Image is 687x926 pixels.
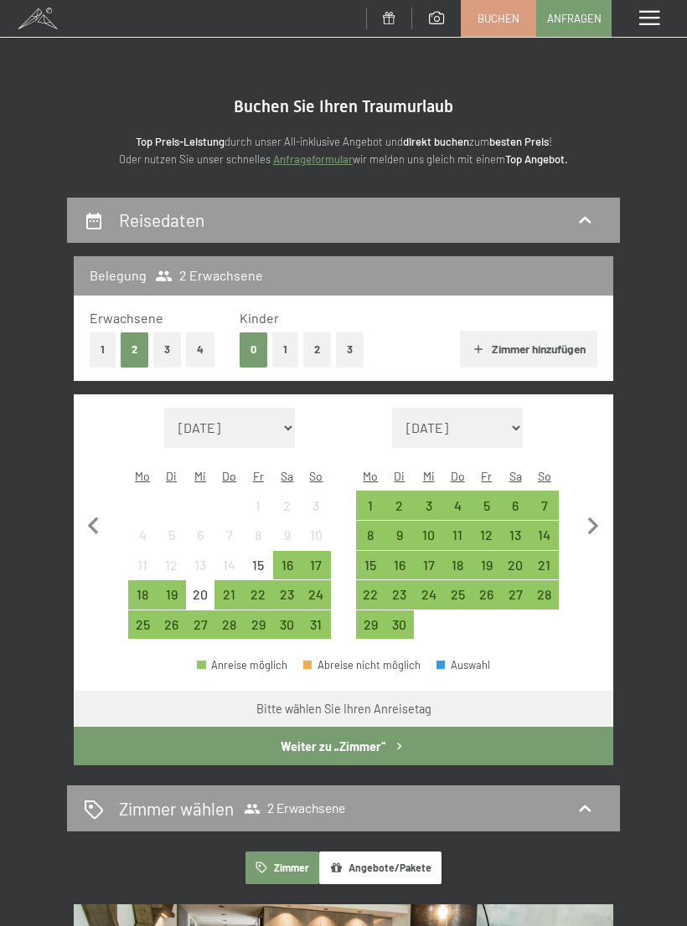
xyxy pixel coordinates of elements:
[186,610,215,640] div: Wed Aug 27 2025
[136,135,225,148] strong: Top Preis-Leistung
[188,528,214,554] div: 6
[303,618,329,644] div: 31
[166,469,177,483] abbr: Dienstag
[216,588,242,614] div: 21
[356,521,385,550] div: Anreise möglich
[530,551,560,580] div: Anreise möglich
[157,580,186,610] div: Anreise möglich
[501,491,530,520] div: Anreise möglich
[414,580,443,610] div: Anreise möglich
[186,580,215,610] div: Wed Aug 20 2025
[302,580,331,610] div: Anreise möglich
[157,580,186,610] div: Tue Aug 19 2025
[443,521,473,550] div: Thu Sep 11 2025
[128,580,158,610] div: Anreise möglich
[576,408,611,640] button: Nächster Monat
[188,618,214,644] div: 27
[244,521,273,550] div: Anreise nicht möglich
[445,558,471,584] div: 18
[214,580,244,610] div: Thu Aug 21 2025
[443,580,473,610] div: Anreise möglich
[356,491,385,520] div: Mon Sep 01 2025
[385,551,415,580] div: Anreise möglich
[530,551,560,580] div: Sun Sep 21 2025
[363,469,378,483] abbr: Montag
[530,521,560,550] div: Sun Sep 14 2025
[158,528,184,554] div: 5
[155,266,263,285] span: 2 Erwachsene
[128,521,158,550] div: Mon Aug 04 2025
[472,491,501,520] div: Anreise möglich
[186,332,214,367] button: 4
[188,558,214,584] div: 13
[473,558,499,584] div: 19
[538,469,551,483] abbr: Sonntag
[157,551,186,580] div: Tue Aug 12 2025
[503,528,529,554] div: 13
[416,528,442,554] div: 10
[245,851,319,884] button: Zimmer
[414,521,443,550] div: Anreise möglich
[222,469,236,483] abbr: Donnerstag
[186,610,215,640] div: Anreise möglich
[186,521,215,550] div: Anreise nicht möglich
[416,499,442,525] div: 3
[245,558,271,584] div: 15
[358,528,384,554] div: 8
[530,580,560,610] div: Sun Sep 28 2025
[214,551,244,580] div: Anreise nicht möglich
[186,551,215,580] div: Wed Aug 13 2025
[302,491,331,520] div: Sun Aug 03 2025
[530,491,560,520] div: Anreise möglich
[501,491,530,520] div: Sat Sep 06 2025
[244,491,273,520] div: Fri Aug 01 2025
[273,610,302,640] div: Anreise möglich
[244,551,273,580] div: Fri Aug 15 2025
[157,551,186,580] div: Anreise nicht möglich
[443,491,473,520] div: Thu Sep 04 2025
[128,551,158,580] div: Anreise nicht möglich
[216,558,242,584] div: 14
[303,660,421,671] div: Abreise nicht möglich
[302,521,331,550] div: Anreise nicht möglich
[90,266,147,285] h3: Belegung
[303,588,329,614] div: 24
[197,660,287,671] div: Anreise möglich
[244,610,273,640] div: Anreise möglich
[460,331,597,368] button: Zimmer hinzufügen
[244,580,273,610] div: Fri Aug 22 2025
[532,588,558,614] div: 28
[501,580,530,610] div: Sat Sep 27 2025
[385,491,415,520] div: Anreise möglich
[275,528,301,554] div: 9
[387,588,413,614] div: 23
[275,558,301,584] div: 16
[272,332,298,367] button: 1
[443,491,473,520] div: Anreise möglich
[358,558,384,584] div: 15
[473,528,499,554] div: 12
[273,610,302,640] div: Sat Aug 30 2025
[532,499,558,525] div: 7
[356,610,385,640] div: Anreise möglich
[273,491,302,520] div: Anreise nicht möglich
[489,135,549,148] strong: besten Preis
[128,551,158,580] div: Mon Aug 11 2025
[387,618,413,644] div: 30
[273,551,302,580] div: Anreise möglich
[478,11,519,26] span: Buchen
[472,491,501,520] div: Fri Sep 05 2025
[462,1,535,36] a: Buchen
[385,580,415,610] div: Anreise möglich
[302,610,331,640] div: Sun Aug 31 2025
[547,11,602,26] span: Anfragen
[501,521,530,550] div: Anreise möglich
[128,521,158,550] div: Anreise nicht möglich
[186,580,215,610] div: Anreise nicht möglich
[273,580,302,610] div: Anreise möglich
[157,610,186,640] div: Tue Aug 26 2025
[130,558,156,584] div: 11
[119,209,204,230] h2: Reisedaten
[303,499,329,525] div: 3
[214,521,244,550] div: Anreise nicht möglich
